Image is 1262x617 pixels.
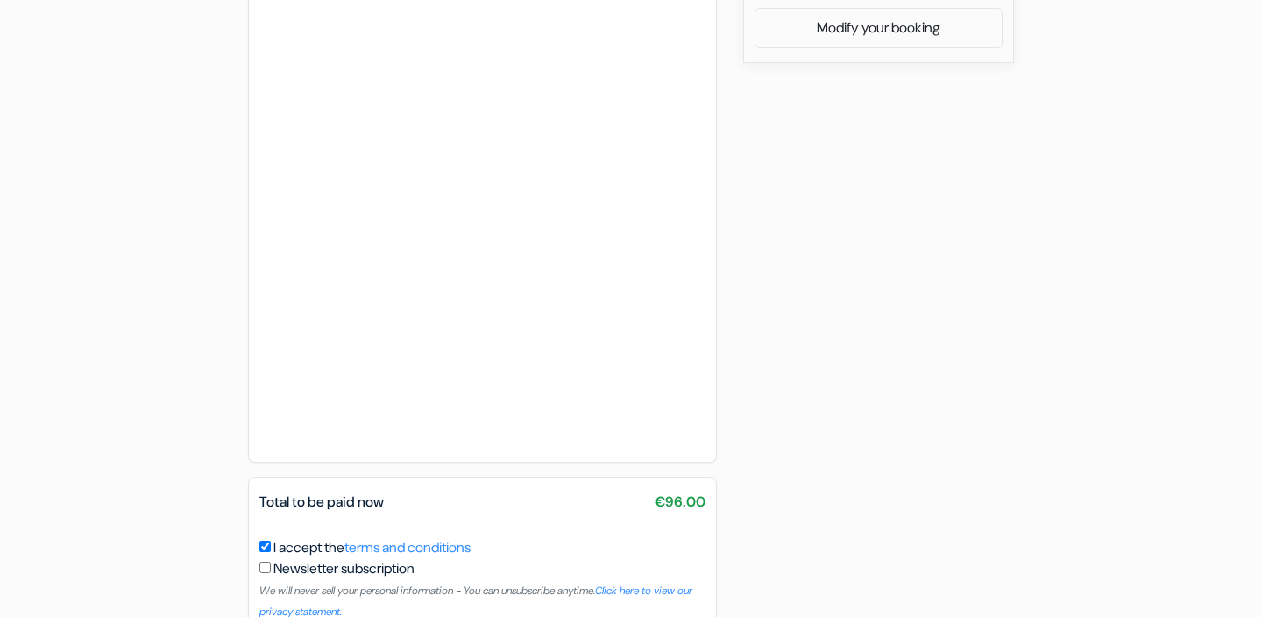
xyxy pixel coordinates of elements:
span: €96.00 [655,492,705,513]
a: terms and conditions [344,538,471,557]
a: Modify your booking [755,11,1002,45]
label: I accept the [273,537,471,558]
label: Newsletter subscription [273,558,415,579]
